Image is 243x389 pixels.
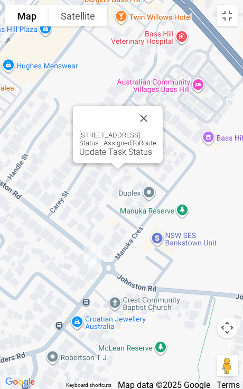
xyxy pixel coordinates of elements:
a: Update Task Status [79,147,152,157]
div: 65 Johnston Road, BASS HILL NSW 2197<br>Status : AssignedToRoute<br><a href="/driver/booking/4827... [79,242,100,268]
button: Close [131,106,156,131]
div: 63 Johnston Road, BASS HILL NSW 2197<br>Status : AssignedToRoute<br><a href="/driver/booking/4825... [84,248,105,275]
div: [STREET_ADDRESS] Status : AssignedToRoute [79,131,156,157]
button: Map camera controls [217,317,238,338]
button: Drag Pegman onto the map to open Street View [217,355,238,376]
a: Click to see this area on Google Maps [3,375,38,389]
button: Keyboard shortcuts [66,382,111,389]
div: 4/6 Iona Place, BASS HILL NSW 2197<br>Status : AssignedToRoute<br><a href="/driver/booking/483424... [107,165,128,191]
img: Google [3,375,38,389]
